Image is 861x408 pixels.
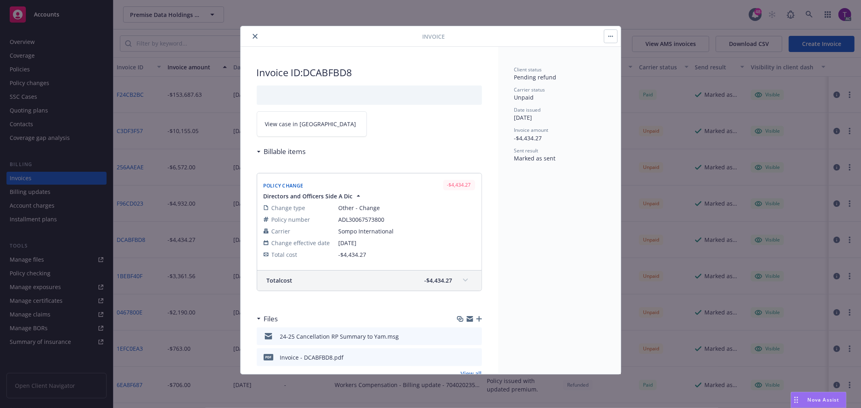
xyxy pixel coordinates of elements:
[250,31,260,41] button: close
[339,227,475,235] span: Sompo International
[514,134,542,142] span: -$4,434.27
[272,239,330,247] span: Change effective date
[257,146,306,157] div: Billable items
[272,250,297,259] span: Total cost
[443,180,475,190] div: -$4,434.27
[264,182,304,189] span: Policy Change
[514,86,545,93] span: Carrier status
[471,353,479,362] button: preview file
[280,332,399,341] div: 24-25 Cancellation RP Summary to Yam.msg
[257,271,482,291] div: Totalcost-$4,434.27
[265,120,356,128] span: View case in [GEOGRAPHIC_DATA]
[339,239,475,247] span: [DATE]
[791,392,801,408] div: Drag to move
[461,369,482,378] a: View all
[514,66,542,73] span: Client status
[264,354,273,360] span: pdf
[257,314,278,324] div: Files
[264,146,306,157] h3: Billable items
[514,147,538,154] span: Sent result
[808,396,840,403] span: Nova Assist
[339,215,475,224] span: ADL30067573800
[264,192,353,200] span: Directors and Officers Side A Dic
[339,204,475,212] span: Other - Change
[514,114,532,121] span: [DATE]
[514,106,541,113] span: Date issued
[257,111,367,137] a: View case in [GEOGRAPHIC_DATA]
[267,276,293,285] span: Total cost
[514,127,549,133] span: Invoice amount
[459,353,465,362] button: download file
[791,392,846,408] button: Nova Assist
[272,215,310,224] span: Policy number
[471,332,479,341] button: preview file
[459,332,465,341] button: download file
[280,353,344,362] div: Invoice - DCABFBD8.pdf
[514,154,556,162] span: Marked as sent
[514,94,534,101] span: Unpaid
[264,192,362,200] button: Directors and Officers Side A Dic
[425,276,452,285] span: -$4,434.27
[339,251,367,258] span: -$4,434.27
[272,204,306,212] span: Change type
[257,66,482,79] h2: Invoice ID: DCABFBD8
[264,314,278,324] h3: Files
[272,227,291,235] span: Carrier
[514,73,557,81] span: Pending refund
[423,32,445,41] span: Invoice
